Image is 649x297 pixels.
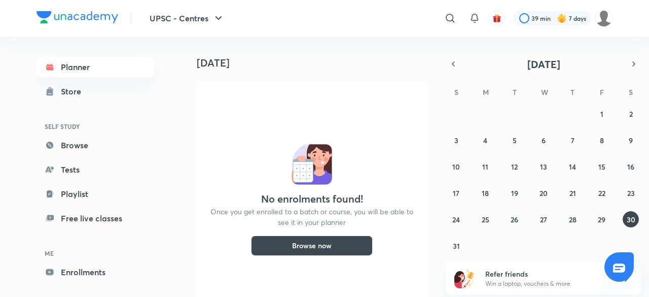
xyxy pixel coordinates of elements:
abbr: August 5, 2025 [513,136,517,145]
abbr: August 28, 2025 [569,215,576,224]
abbr: August 16, 2025 [627,162,634,172]
a: Planner [37,57,154,77]
button: August 2, 2025 [623,106,639,122]
abbr: August 9, 2025 [629,136,633,145]
button: August 31, 2025 [448,238,464,254]
button: August 3, 2025 [448,132,464,148]
img: No events [292,144,332,185]
abbr: August 10, 2025 [452,162,460,172]
h4: No enrolments found! [261,193,363,205]
abbr: Thursday [570,87,574,97]
abbr: August 8, 2025 [600,136,604,145]
img: Company Logo [37,11,118,23]
button: August 29, 2025 [594,211,610,227]
button: August 15, 2025 [594,158,610,175]
abbr: Wednesday [541,87,548,97]
button: August 18, 2025 [477,185,493,201]
abbr: Monday [483,87,489,97]
button: August 13, 2025 [535,158,552,175]
button: August 16, 2025 [623,158,639,175]
a: Playlist [37,184,154,204]
button: August 8, 2025 [594,132,610,148]
p: Win a laptop, vouchers & more [485,279,610,288]
img: SAKSHI AGRAWAL [595,10,612,27]
h6: Refer friends [485,269,610,279]
button: [DATE] [460,57,627,71]
abbr: August 15, 2025 [598,162,605,172]
h6: SELF STUDY [37,118,154,135]
button: August 10, 2025 [448,158,464,175]
button: August 28, 2025 [564,211,581,227]
abbr: Friday [600,87,604,97]
button: August 21, 2025 [564,185,581,201]
a: Store [37,81,154,102]
abbr: August 25, 2025 [482,215,489,224]
abbr: August 11, 2025 [482,162,488,172]
abbr: August 20, 2025 [539,188,548,198]
abbr: Tuesday [513,87,517,97]
button: August 11, 2025 [477,158,493,175]
button: August 24, 2025 [448,211,464,227]
abbr: August 30, 2025 [627,215,635,224]
abbr: August 7, 2025 [571,136,574,145]
abbr: August 17, 2025 [453,188,459,198]
abbr: August 13, 2025 [540,162,547,172]
abbr: August 18, 2025 [482,188,489,198]
abbr: August 21, 2025 [569,188,576,198]
img: referral [454,268,475,288]
abbr: August 22, 2025 [598,188,605,198]
abbr: August 1, 2025 [600,109,603,119]
button: August 22, 2025 [594,185,610,201]
button: August 7, 2025 [564,132,581,148]
button: August 6, 2025 [535,132,552,148]
h6: ME [37,245,154,262]
button: avatar [489,10,505,26]
button: UPSC - Centres [143,8,231,28]
button: Browse now [251,236,373,256]
button: August 5, 2025 [507,132,523,148]
button: August 27, 2025 [535,211,552,227]
button: August 12, 2025 [507,158,523,175]
abbr: August 12, 2025 [511,162,518,172]
button: August 14, 2025 [564,158,581,175]
img: streak [557,13,567,23]
span: [DATE] [527,57,560,71]
p: Once you get enrolled to a batch or course, you will be able to see it in your planner [209,206,415,227]
abbr: August 19, 2025 [511,188,518,198]
img: avatar [492,14,501,23]
button: August 25, 2025 [477,211,493,227]
a: Enrollments [37,262,154,282]
button: August 9, 2025 [623,132,639,148]
abbr: August 6, 2025 [542,136,546,145]
button: August 19, 2025 [507,185,523,201]
button: August 20, 2025 [535,185,552,201]
abbr: August 4, 2025 [483,136,487,145]
abbr: August 27, 2025 [540,215,547,224]
button: August 17, 2025 [448,185,464,201]
abbr: August 2, 2025 [629,109,633,119]
a: Free live classes [37,208,154,228]
abbr: August 29, 2025 [598,215,605,224]
button: August 23, 2025 [623,185,639,201]
abbr: August 31, 2025 [453,241,460,251]
button: August 4, 2025 [477,132,493,148]
button: August 30, 2025 [623,211,639,227]
abbr: Saturday [629,87,633,97]
abbr: August 14, 2025 [569,162,576,172]
a: Tests [37,159,154,180]
abbr: August 26, 2025 [511,215,518,224]
h4: [DATE] [197,57,435,69]
abbr: August 3, 2025 [454,136,458,145]
div: Store [61,85,87,97]
button: August 26, 2025 [507,211,523,227]
button: August 1, 2025 [594,106,610,122]
a: Company Logo [37,11,118,26]
abbr: August 24, 2025 [452,215,460,224]
abbr: Sunday [454,87,458,97]
abbr: August 23, 2025 [627,188,635,198]
a: Browse [37,135,154,155]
